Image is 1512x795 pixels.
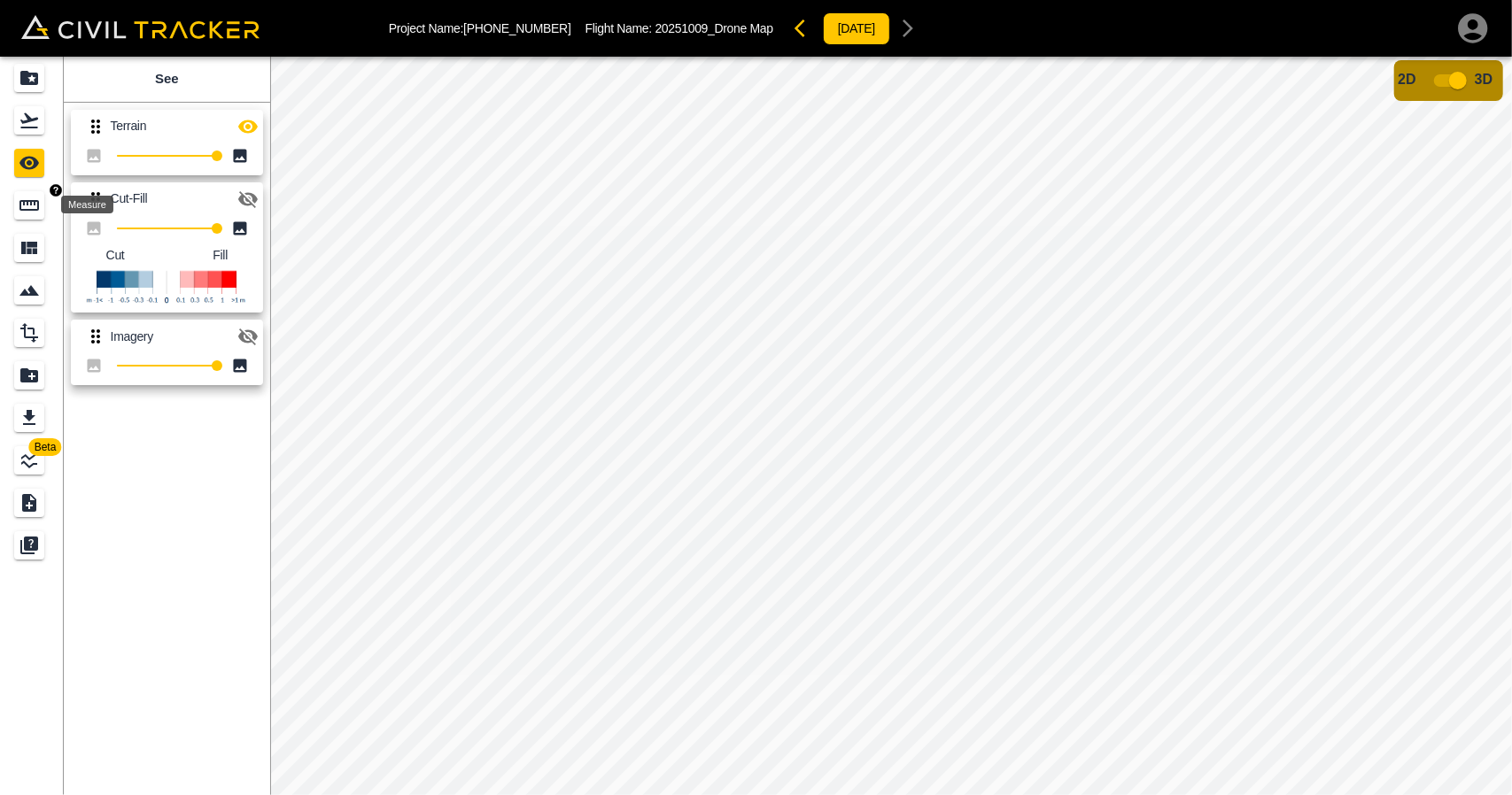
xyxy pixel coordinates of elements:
[655,21,773,35] span: 20251009_Drone Map
[823,12,890,45] button: [DATE]
[1475,72,1493,87] span: 3D
[389,21,571,35] p: Project Name: [PHONE_NUMBER]
[61,196,113,213] div: Measure
[1398,72,1415,87] span: 2D
[585,21,773,35] p: Flight Name:
[21,15,260,40] img: Civil Tracker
